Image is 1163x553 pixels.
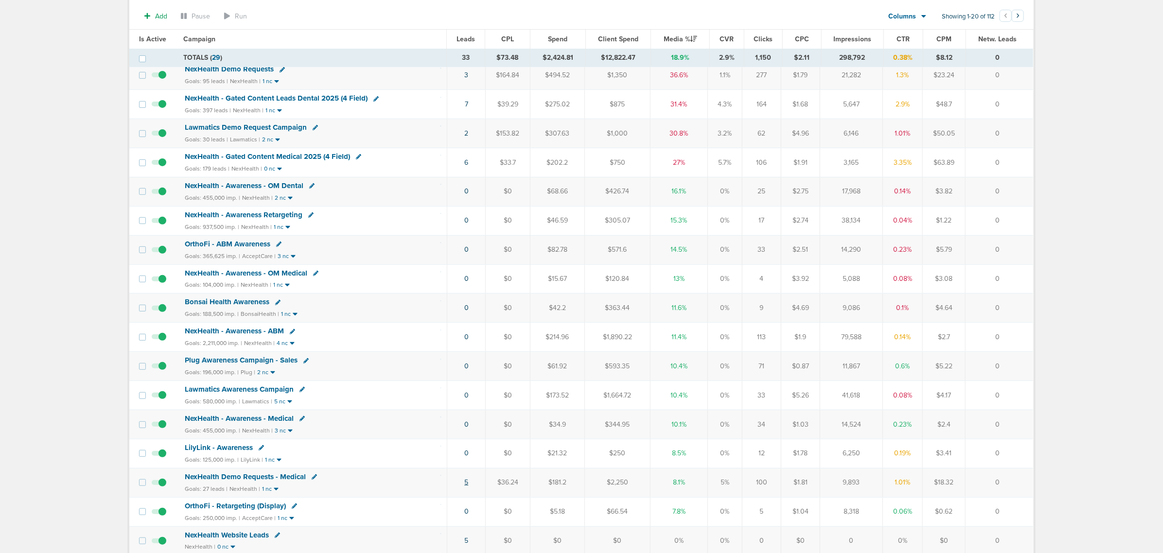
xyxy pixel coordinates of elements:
a: 0 [464,362,469,370]
td: $5.79 [923,235,966,264]
td: $363.44 [585,294,651,323]
td: 17,968 [820,177,883,206]
td: $173.52 [530,381,585,410]
td: $2,250 [585,468,651,497]
small: 1 nc [263,78,272,85]
td: $0.87 [781,352,820,381]
td: $1,350 [585,61,651,90]
td: 71 [742,352,781,381]
td: 0% [707,177,742,206]
small: Goals: 365,625 imp. | [185,253,240,260]
td: 8,318 [820,497,883,526]
td: $3.41 [923,439,966,468]
td: 0.19% [882,439,923,468]
span: Clicks [754,35,773,43]
td: 0 [966,410,1034,439]
td: 33 [742,235,781,264]
td: 0.14% [882,323,923,352]
a: 0 [464,245,469,254]
td: 31.4% [651,90,708,119]
small: AcceptCare | [242,515,276,521]
span: NexHealth - Awareness Retargeting [185,210,302,219]
td: 5.7% [707,148,742,177]
span: Spend [548,35,568,43]
td: 0% [707,235,742,264]
small: Goals: 455,000 imp. | [185,427,240,434]
td: $1,000 [585,119,651,148]
span: Client Spend [598,35,638,43]
td: $36.24 [486,468,530,497]
td: 0.06% [882,497,923,526]
td: 0% [707,294,742,323]
small: AcceptCare | [242,253,276,259]
td: 6,250 [820,439,883,468]
td: 14.5% [651,235,708,264]
td: 21,282 [820,61,883,90]
td: $593.35 [585,352,651,381]
td: 18.9% [651,49,710,67]
small: Goals: 125,000 imp. | [185,456,239,464]
td: $120.84 [585,264,651,294]
span: OrthoFi - Retargeting (Display) [185,501,286,510]
td: $250 [585,439,651,468]
td: 36.6% [651,61,708,90]
span: NexHealth - Awareness - Medical [185,414,294,423]
td: 0 [966,235,1034,264]
a: 0 [464,333,469,341]
small: NexHealth | [230,78,261,85]
td: 3,165 [820,148,883,177]
td: $2.7 [923,323,966,352]
td: 0 [966,352,1034,381]
small: NexHealth | [241,281,271,288]
td: $307.63 [530,119,585,148]
td: 25 [742,177,781,206]
td: 0% [707,497,742,526]
td: $5.22 [923,352,966,381]
td: 9,086 [820,294,883,323]
span: Leads [457,35,475,43]
td: 0% [707,381,742,410]
td: 10.4% [651,352,708,381]
td: 2.9% [710,49,744,67]
td: $39.29 [486,90,530,119]
td: 0 [966,206,1034,235]
td: 1.3% [882,61,923,90]
td: 3.2% [707,119,742,148]
small: Goals: 30 leads | [185,136,228,143]
td: 16.1% [651,177,708,206]
td: 33 [447,49,485,67]
small: Goals: 104,000 imp. | [185,281,239,289]
td: $8.12 [923,49,966,67]
small: 3 nc [275,427,286,434]
span: Plug Awareness Campaign - Sales [185,356,298,364]
small: NexHealth | [233,107,264,114]
small: 1 nc [274,224,283,231]
td: $0 [486,264,530,294]
td: $1,664.72 [585,381,651,410]
td: $164.84 [486,61,530,90]
a: 0 [464,391,469,399]
td: 0 [966,119,1034,148]
td: 0 [966,439,1034,468]
td: $1.04 [781,497,820,526]
td: 0 [966,264,1034,294]
td: $3.82 [923,177,966,206]
span: NexHealth Demo Requests - Medical [185,472,306,481]
small: 4 nc [277,340,288,347]
span: 29 [212,53,220,62]
button: Go to next page [1012,10,1024,22]
td: $68.66 [530,177,585,206]
td: 38,134 [820,206,883,235]
td: $23.24 [923,61,966,90]
td: 277 [742,61,781,90]
a: 0 [464,304,469,312]
td: 0% [707,439,742,468]
td: 0 [966,90,1034,119]
small: NexHealth | [229,485,260,492]
td: $1.79 [781,61,820,90]
td: 1.1% [707,61,742,90]
td: 0 [966,468,1034,497]
small: 1 nc [265,107,275,114]
td: $0 [486,410,530,439]
td: 10.4% [651,381,708,410]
